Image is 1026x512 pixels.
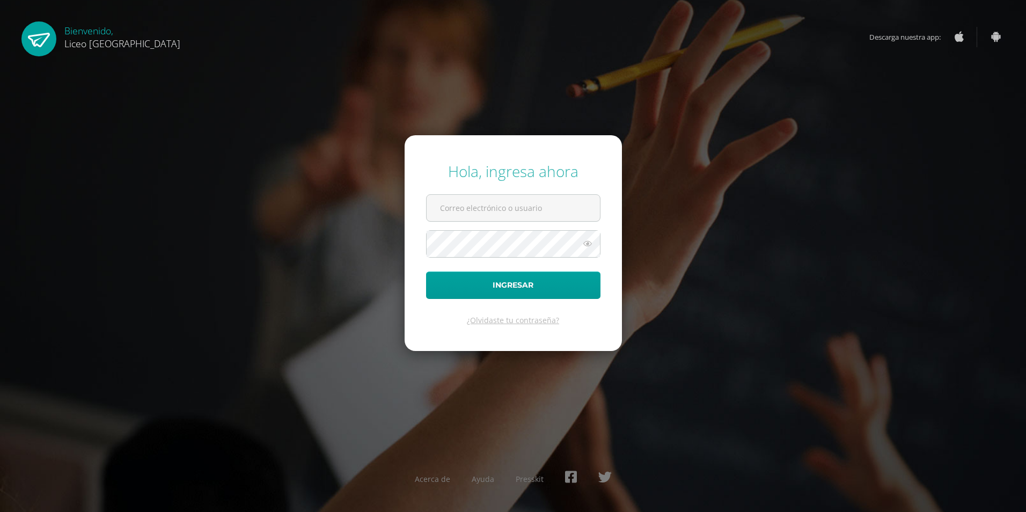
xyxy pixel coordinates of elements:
[516,474,544,484] a: Presskit
[427,195,600,221] input: Correo electrónico o usuario
[415,474,450,484] a: Acerca de
[426,161,600,181] div: Hola, ingresa ahora
[426,272,600,299] button: Ingresar
[472,474,494,484] a: Ayuda
[64,21,180,50] div: Bienvenido,
[869,27,951,47] span: Descarga nuestra app:
[64,37,180,50] span: Liceo [GEOGRAPHIC_DATA]
[467,315,559,325] a: ¿Olvidaste tu contraseña?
